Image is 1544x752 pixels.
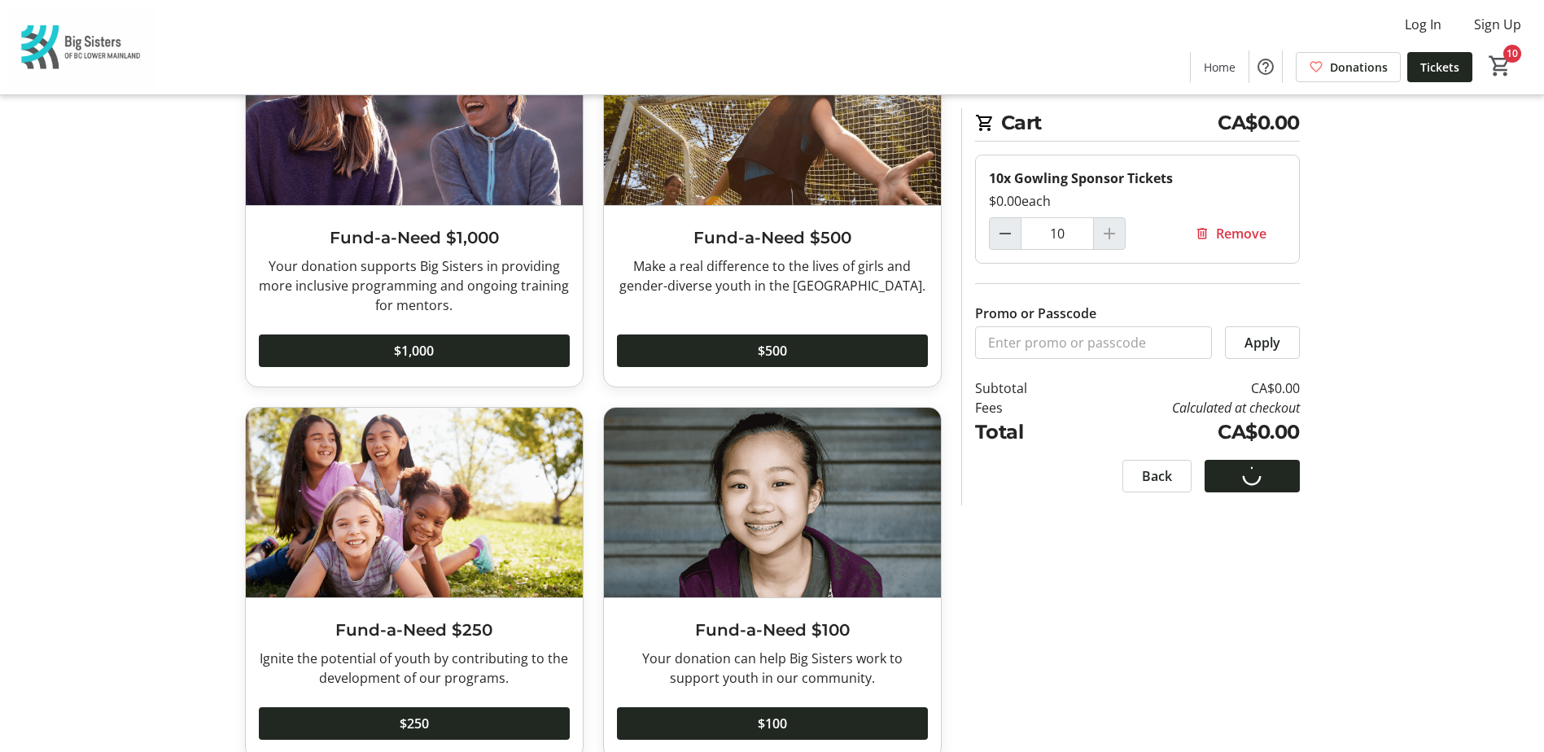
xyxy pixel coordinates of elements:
[990,218,1021,249] button: Decrement by one
[617,649,928,688] div: Your donation can help Big Sisters work to support youth in our community.
[259,618,570,642] h3: Fund-a-Need $250
[1021,217,1094,250] input: Gowling Sponsor Tickets Quantity
[246,15,583,205] img: Fund-a-Need $1,000
[1474,15,1521,34] span: Sign Up
[1392,11,1454,37] button: Log In
[617,225,928,250] h3: Fund-a-Need $500
[1330,59,1388,76] span: Donations
[1069,378,1299,398] td: CA$0.00
[1175,217,1286,250] button: Remove
[604,408,941,597] img: Fund-a-Need $100
[1461,11,1534,37] button: Sign Up
[975,304,1096,323] label: Promo or Passcode
[617,707,928,740] button: $100
[617,334,928,367] button: $500
[400,714,429,733] span: $250
[1420,59,1459,76] span: Tickets
[1225,326,1300,359] button: Apply
[1407,52,1472,82] a: Tickets
[1405,15,1441,34] span: Log In
[246,408,583,597] img: Fund-a-Need $250
[1204,59,1236,76] span: Home
[1069,418,1299,447] td: CA$0.00
[259,649,570,688] div: Ignite the potential of youth by contributing to the development of our programs.
[617,618,928,642] h3: Fund-a-Need $100
[1485,51,1515,81] button: Cart
[259,334,570,367] button: $1,000
[975,418,1069,447] td: Total
[1296,52,1401,82] a: Donations
[1069,398,1299,418] td: Calculated at checkout
[975,108,1300,142] h2: Cart
[617,256,928,295] div: Make a real difference to the lives of girls and gender-diverse youth in the [GEOGRAPHIC_DATA].
[1218,108,1300,138] span: CA$0.00
[758,714,787,733] span: $100
[1244,333,1280,352] span: Apply
[259,225,570,250] h3: Fund-a-Need $1,000
[975,398,1069,418] td: Fees
[989,191,1286,211] div: $0.00 each
[989,168,1286,188] div: 10x Gowling Sponsor Tickets
[394,341,434,361] span: $1,000
[1142,466,1172,486] span: Back
[10,7,155,88] img: Big Sisters of BC Lower Mainland's Logo
[1216,224,1266,243] span: Remove
[604,15,941,205] img: Fund-a-Need $500
[975,326,1212,359] input: Enter promo or passcode
[1191,52,1249,82] a: Home
[758,341,787,361] span: $500
[975,378,1069,398] td: Subtotal
[1122,460,1192,492] button: Back
[259,707,570,740] button: $250
[259,256,570,315] div: Your donation supports Big Sisters in providing more inclusive programming and ongoing training f...
[1249,50,1282,83] button: Help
